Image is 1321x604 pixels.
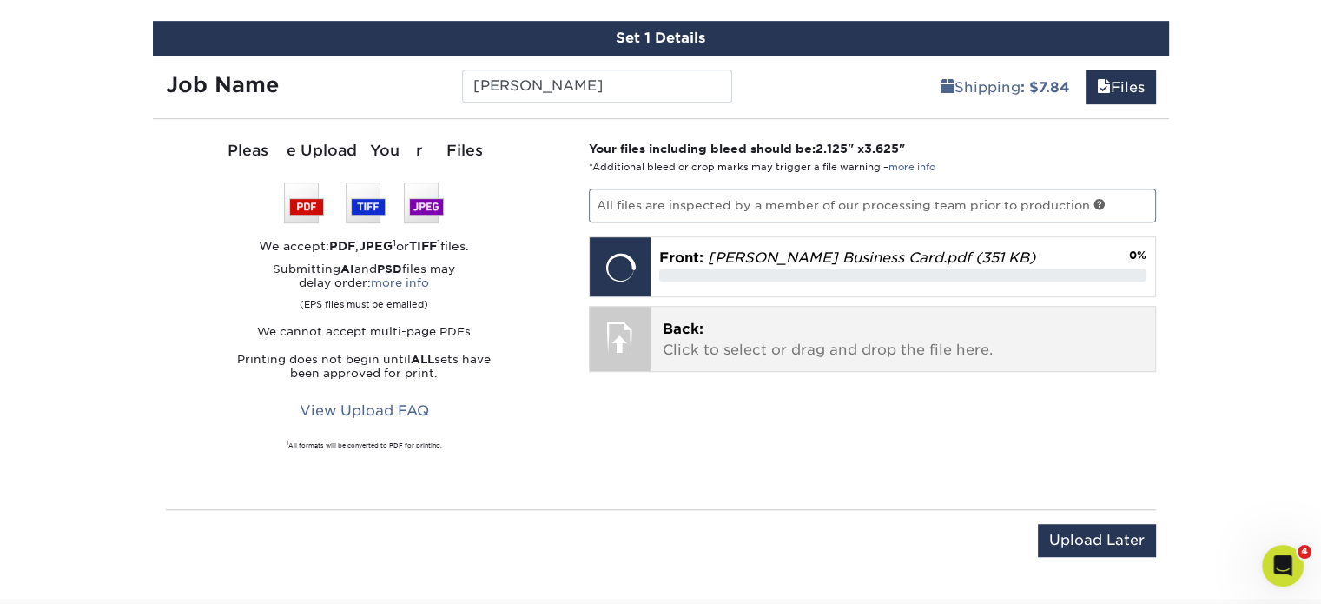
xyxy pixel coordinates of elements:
[393,237,396,248] sup: 1
[300,290,428,311] small: (EPS files must be emailed)
[288,395,440,428] a: View Upload FAQ
[409,239,437,253] strong: TIFF
[1262,545,1304,587] iframe: Intercom live chat
[888,162,935,173] a: more info
[287,441,288,446] sup: 1
[1038,524,1156,557] input: Upload Later
[329,239,355,253] strong: PDF
[166,262,564,311] p: Submitting and files may delay order:
[589,162,935,173] small: *Additional bleed or crop marks may trigger a file warning –
[166,441,564,450] div: All formats will be converted to PDF for printing.
[371,276,429,289] a: more info
[153,21,1169,56] div: Set 1 Details
[462,70,732,103] input: Enter a job name
[1086,70,1156,104] a: Files
[284,183,444,223] img: We accept: PSD, TIFF, or JPEG (JPG)
[816,142,848,156] span: 2.125
[340,262,354,275] strong: AI
[941,79,954,96] span: shipping
[929,70,1081,104] a: Shipping: $7.84
[166,72,279,97] strong: Job Name
[377,262,402,275] strong: PSD
[589,189,1156,222] p: All files are inspected by a member of our processing team prior to production.
[166,140,564,163] div: Please Upload Your Files
[663,321,703,337] span: Back:
[659,249,703,266] span: Front:
[663,319,1143,361] p: Click to select or drag and drop the file here.
[708,249,1035,266] em: [PERSON_NAME] Business Card.pdf (351 KB)
[437,237,440,248] sup: 1
[411,353,434,366] strong: ALL
[864,142,899,156] span: 3.625
[1298,545,1311,559] span: 4
[166,353,564,381] p: Printing does not begin until sets have been approved for print.
[1097,79,1111,96] span: files
[589,142,905,156] strong: Your files including bleed should be: " x "
[1020,79,1070,96] b: : $7.84
[166,237,564,255] div: We accept: , or files.
[166,325,564,339] p: We cannot accept multi-page PDFs
[359,239,393,253] strong: JPEG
